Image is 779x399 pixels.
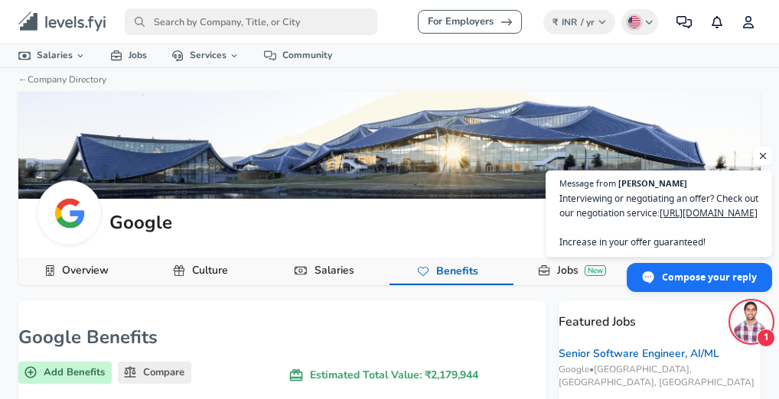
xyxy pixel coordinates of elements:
span: Interviewing or negotiating an offer? Check out our negotiation service: Increase in your offer g... [559,191,758,249]
span: [PERSON_NAME] [618,179,687,187]
button: ₹INR/ yr [543,10,616,34]
img: google.webp [54,198,85,229]
a: Benefits [430,258,484,284]
img: English (US) [628,16,640,28]
span: Google • [GEOGRAPHIC_DATA], [GEOGRAPHIC_DATA], [GEOGRAPHIC_DATA] [559,363,761,389]
span: / yr [581,16,595,28]
a: Senior Software Engineer, AI/ML [559,346,719,362]
span: Message from [559,179,616,187]
div: Company Data Navigation [18,258,761,285]
p: Featured Jobs [559,300,761,331]
a: Jobs [98,44,159,66]
a: For Employers [418,10,522,34]
a: Community [252,44,344,66]
h1: Google Benefits [18,325,546,349]
button: English (US) [621,9,658,35]
input: Search by Company, Title, or City [125,8,377,35]
a: Overview [56,258,115,284]
p: Estimated Total Value: ₹2,179,944 [288,368,546,383]
button: Add Benefits [18,362,112,384]
span: INR [562,16,577,28]
a: Culture [186,258,234,284]
a: Compare [118,362,191,384]
span: Compose your reply [662,264,757,290]
span: 1 [757,329,775,347]
span: ₹ [552,16,558,28]
a: Services [159,44,252,66]
div: Open chat [731,301,772,342]
a: Salaries [308,258,360,284]
a: Salaries [6,44,98,66]
a: ←Company Directory [18,73,106,86]
h5: Google [109,209,172,235]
